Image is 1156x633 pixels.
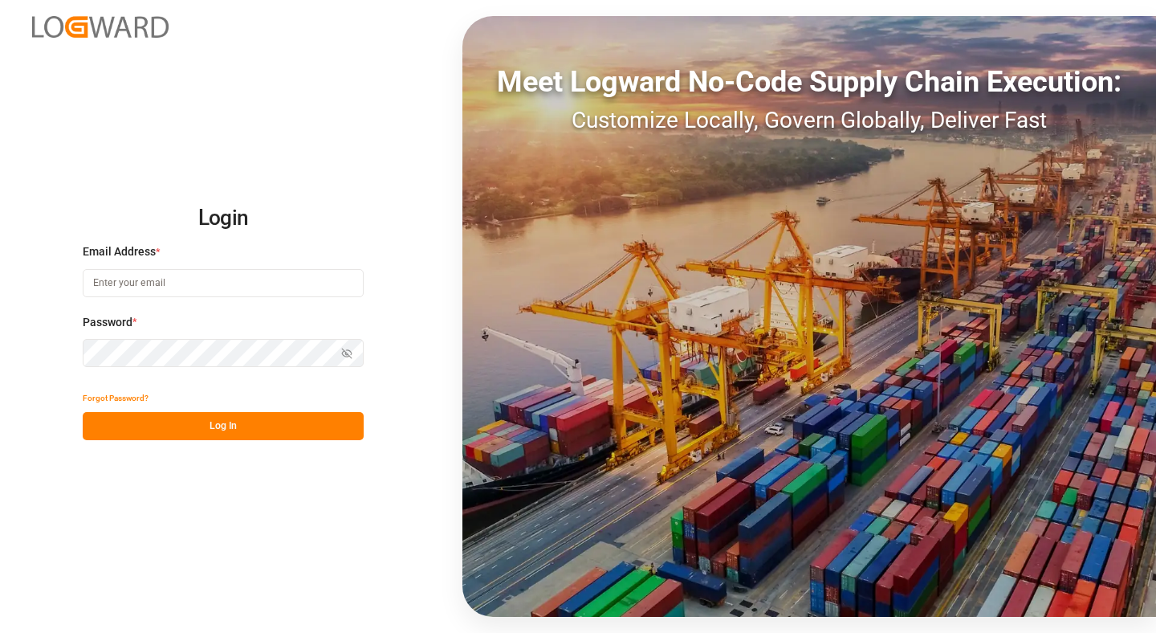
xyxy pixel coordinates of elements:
h2: Login [83,193,364,244]
span: Email Address [83,243,156,260]
div: Customize Locally, Govern Globally, Deliver Fast [462,104,1156,137]
button: Forgot Password? [83,384,149,412]
span: Password [83,314,132,331]
div: Meet Logward No-Code Supply Chain Execution: [462,60,1156,104]
button: Log In [83,412,364,440]
input: Enter your email [83,269,364,297]
img: Logward_new_orange.png [32,16,169,38]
